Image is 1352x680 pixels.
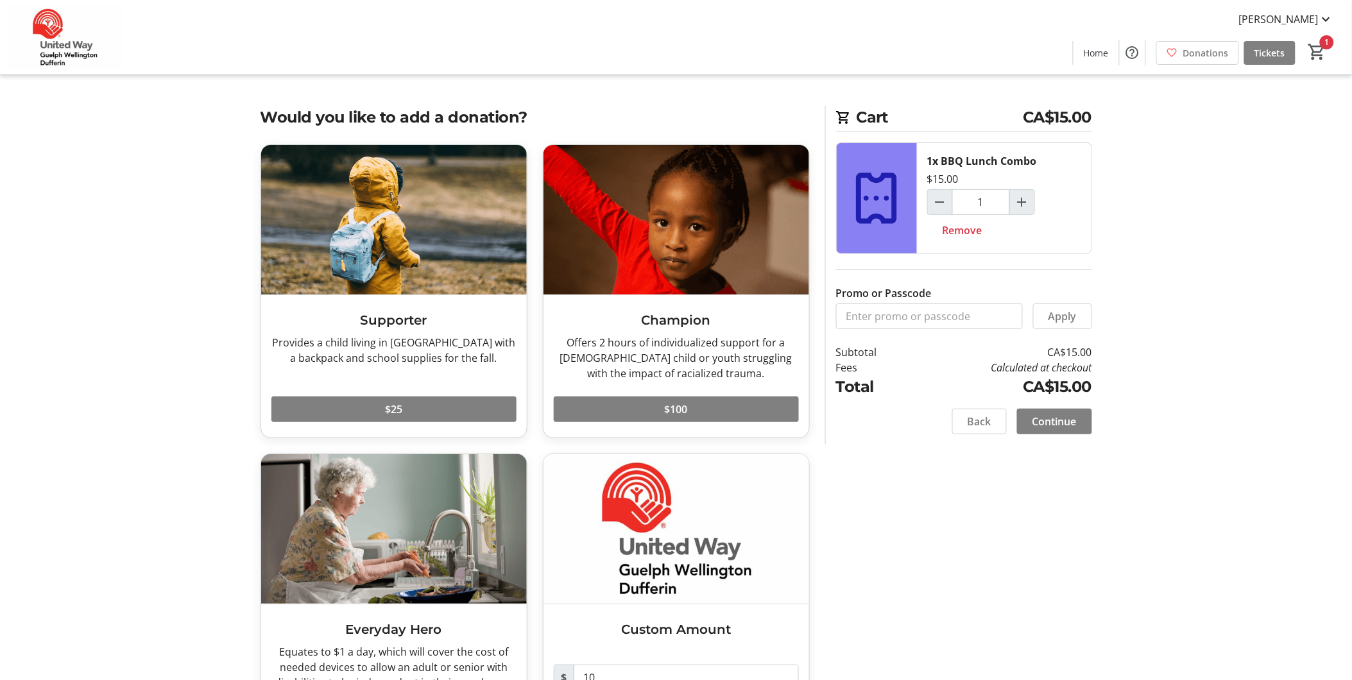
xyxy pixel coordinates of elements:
img: Supporter [261,145,527,294]
button: Decrement by one [928,190,952,214]
button: Continue [1017,409,1092,434]
td: CA$15.00 [910,375,1091,398]
button: Cart [1306,40,1329,64]
span: $25 [385,402,402,417]
a: Donations [1156,41,1239,65]
h2: Cart [836,106,1092,132]
td: CA$15.00 [910,344,1091,360]
button: Help [1120,40,1145,65]
h3: Everyday Hero [271,620,517,639]
span: $100 [665,402,688,417]
span: [PERSON_NAME] [1239,12,1319,27]
h3: Supporter [271,310,517,330]
h3: Champion [554,310,799,330]
td: Calculated at checkout [910,360,1091,375]
input: Enter promo or passcode [836,303,1023,329]
h3: Custom Amount [554,620,799,639]
img: Everyday Hero [261,454,527,604]
div: 1x BBQ Lunch Combo [927,153,1037,169]
td: Subtotal [836,344,911,360]
button: [PERSON_NAME] [1229,9,1344,30]
button: $25 [271,396,517,422]
img: Champion [543,145,809,294]
div: Provides a child living in [GEOGRAPHIC_DATA] with a backpack and school supplies for the fall. [271,335,517,366]
button: $100 [554,396,799,422]
button: Remove [927,217,998,243]
td: Total [836,375,911,398]
input: BBQ Lunch Combo Quantity [952,189,1010,215]
span: Back [968,414,991,429]
span: Apply [1048,309,1077,324]
div: $15.00 [927,171,959,187]
td: Fees [836,360,911,375]
span: CA$15.00 [1023,106,1092,129]
button: Apply [1033,303,1092,329]
img: Custom Amount [543,454,809,604]
span: Tickets [1254,46,1285,60]
span: Home [1084,46,1109,60]
label: Promo or Passcode [836,285,932,301]
a: Tickets [1244,41,1296,65]
span: Continue [1032,414,1077,429]
div: Offers 2 hours of individualized support for a [DEMOGRAPHIC_DATA] child or youth struggling with ... [554,335,799,381]
h2: Would you like to add a donation? [261,106,810,129]
span: Donations [1183,46,1229,60]
button: Back [952,409,1007,434]
button: Increment by one [1010,190,1034,214]
a: Home [1074,41,1119,65]
img: United Way Guelph Wellington Dufferin's Logo [8,5,122,69]
span: Remove [943,223,982,238]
